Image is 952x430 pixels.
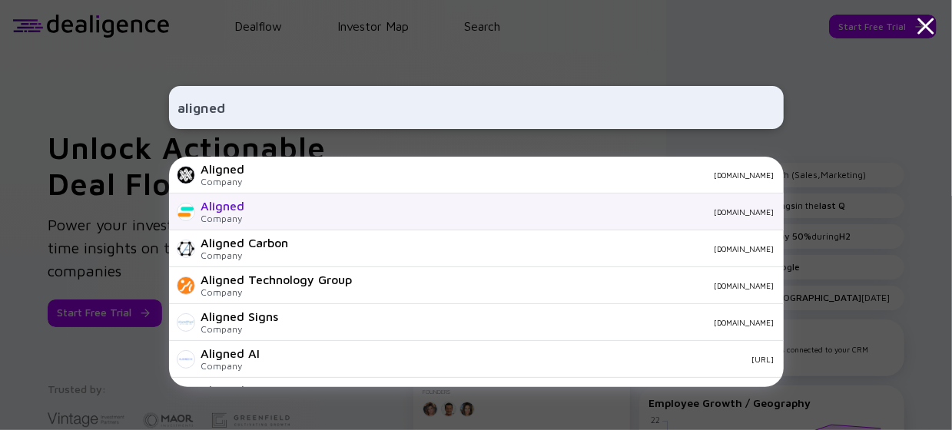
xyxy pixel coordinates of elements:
[201,236,289,250] div: Aligned Carbon
[201,323,279,335] div: Company
[201,286,353,298] div: Company
[201,250,289,261] div: Company
[273,355,775,364] div: [URL]
[201,213,245,224] div: Company
[257,207,775,217] div: [DOMAIN_NAME]
[257,170,775,180] div: [DOMAIN_NAME]
[301,244,775,253] div: [DOMAIN_NAME]
[291,318,775,327] div: [DOMAIN_NAME]
[201,309,279,323] div: Aligned Signs
[365,281,775,290] div: [DOMAIN_NAME]
[201,346,260,360] div: Aligned AI
[201,176,245,187] div: Company
[178,94,775,121] input: Search Company or Investor...
[201,273,353,286] div: Aligned Technology Group
[201,162,245,176] div: Aligned
[201,383,267,397] div: Aligned Bio
[201,199,245,213] div: Aligned
[201,360,260,372] div: Company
